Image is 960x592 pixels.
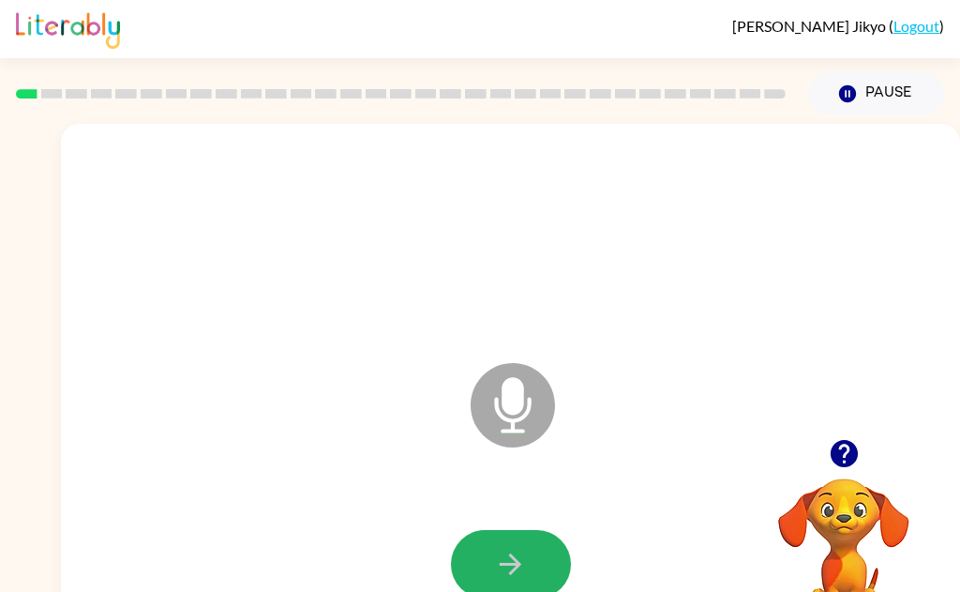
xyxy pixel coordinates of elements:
[893,17,939,35] a: Logout
[808,72,944,115] button: Pause
[732,17,944,35] div: ( )
[16,8,120,49] img: Literably
[732,17,889,35] span: [PERSON_NAME] Jikyo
